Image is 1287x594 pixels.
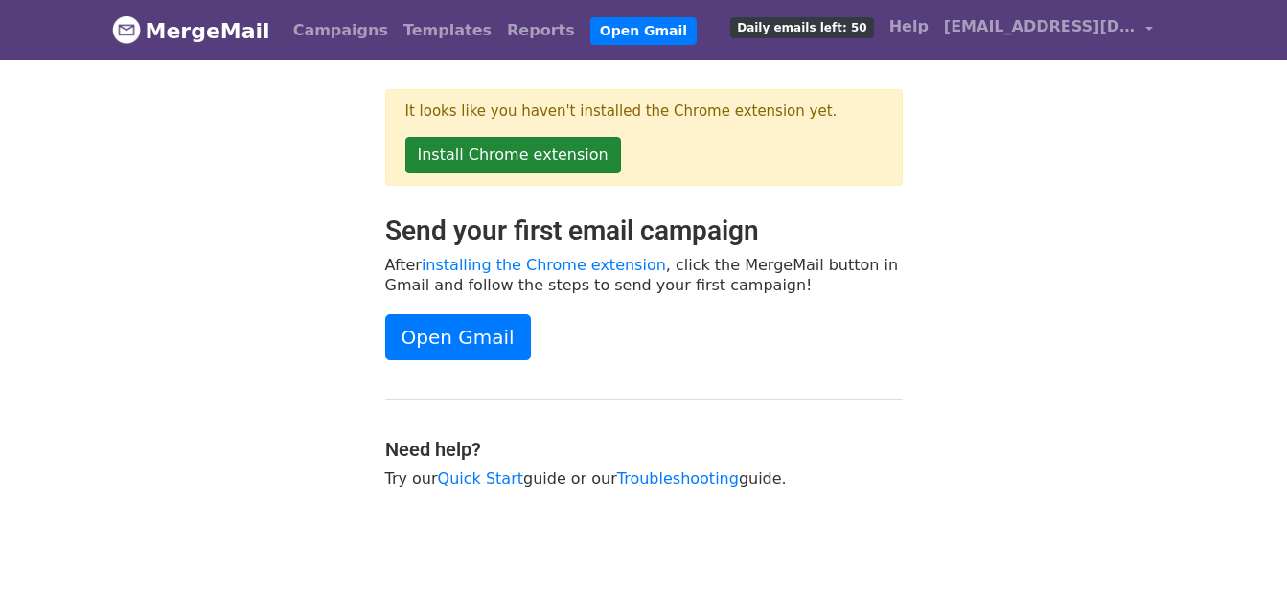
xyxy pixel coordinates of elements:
[723,8,881,46] a: Daily emails left: 50
[405,137,621,173] a: Install Chrome extension
[385,314,531,360] a: Open Gmail
[112,11,270,51] a: MergeMail
[936,8,1161,53] a: [EMAIL_ADDRESS][DOMAIN_NAME]
[944,15,1136,38] span: [EMAIL_ADDRESS][DOMAIN_NAME]
[882,8,936,46] a: Help
[499,11,583,50] a: Reports
[385,468,903,489] p: Try our guide or our guide.
[385,255,903,295] p: After , click the MergeMail button in Gmail and follow the steps to send your first campaign!
[286,11,396,50] a: Campaigns
[730,17,873,38] span: Daily emails left: 50
[617,469,739,488] a: Troubleshooting
[385,438,903,461] h4: Need help?
[1191,502,1287,594] iframe: Chat Widget
[396,11,499,50] a: Templates
[422,256,666,274] a: installing the Chrome extension
[590,17,697,45] a: Open Gmail
[438,469,523,488] a: Quick Start
[405,102,883,122] p: It looks like you haven't installed the Chrome extension yet.
[112,15,141,44] img: MergeMail logo
[385,215,903,247] h2: Send your first email campaign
